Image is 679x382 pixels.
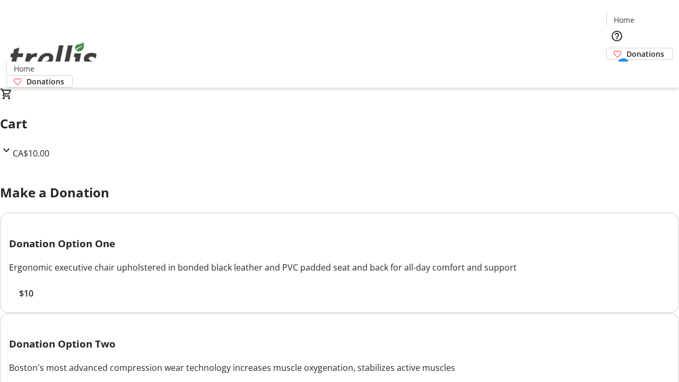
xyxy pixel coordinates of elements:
[606,25,628,47] button: Help
[6,31,101,84] img: Orient E2E Organization lSYSmkcoBg's Logo
[14,63,34,74] span: Home
[9,361,670,374] div: Boston's most advanced compression wear technology increases muscle oxygenation, stabilizes activ...
[9,287,43,300] button: $10
[19,287,33,300] span: $10
[9,336,670,351] h3: Donation Option Two
[9,261,670,274] div: Ergonomic executive chair upholstered in bonded black leather and PVC padded seat and back for al...
[27,76,64,87] span: Donations
[614,14,634,25] span: Home
[9,236,670,251] h3: Donation Option One
[7,63,41,74] a: Home
[626,48,664,59] span: Donations
[606,60,628,81] button: Cart
[13,147,49,159] span: CA$10.00
[607,14,641,25] a: Home
[6,75,73,88] a: Donations
[606,48,673,60] a: Donations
